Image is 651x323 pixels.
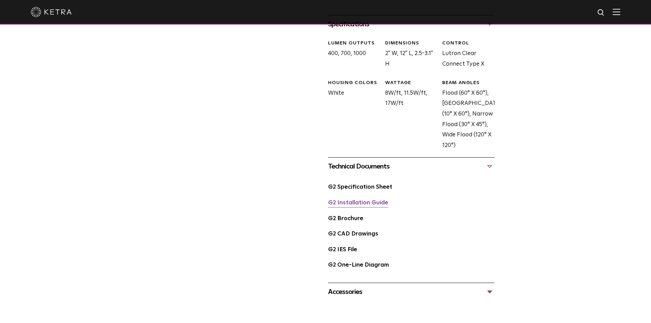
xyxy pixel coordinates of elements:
[380,80,437,151] div: 8W/ft, 11.5W/ft, 17W/ft
[385,40,437,47] div: DIMENSIONS
[328,200,388,206] a: G2 Installation Guide
[328,286,494,297] div: Accessories
[328,80,380,86] div: HOUSING COLORS
[328,247,357,253] a: G2 IES File
[328,231,378,237] a: G2 CAD Drawings
[437,40,494,69] div: Lutron Clear Connect Type X
[442,40,494,47] div: CONTROL
[328,216,363,221] a: G2 Brochure
[323,40,380,69] div: 400, 700, 1000
[597,9,606,17] img: search icon
[323,80,380,151] div: White
[385,80,437,86] div: WATTAGE
[380,40,437,69] div: 2" W, 12" L, 2.5-3.1" H
[328,184,392,190] a: G2 Specification Sheet
[613,9,620,15] img: Hamburger%20Nav.svg
[328,161,494,172] div: Technical Documents
[31,7,72,17] img: ketra-logo-2019-white
[328,262,389,268] a: G2 One-Line Diagram
[328,40,380,47] div: LUMEN OUTPUTS
[437,80,494,151] div: Flood (60° X 60°), [GEOGRAPHIC_DATA] (10° X 60°), Narrow Flood (30° X 45°), Wide Flood (120° X 120°)
[442,80,494,86] div: BEAM ANGLES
